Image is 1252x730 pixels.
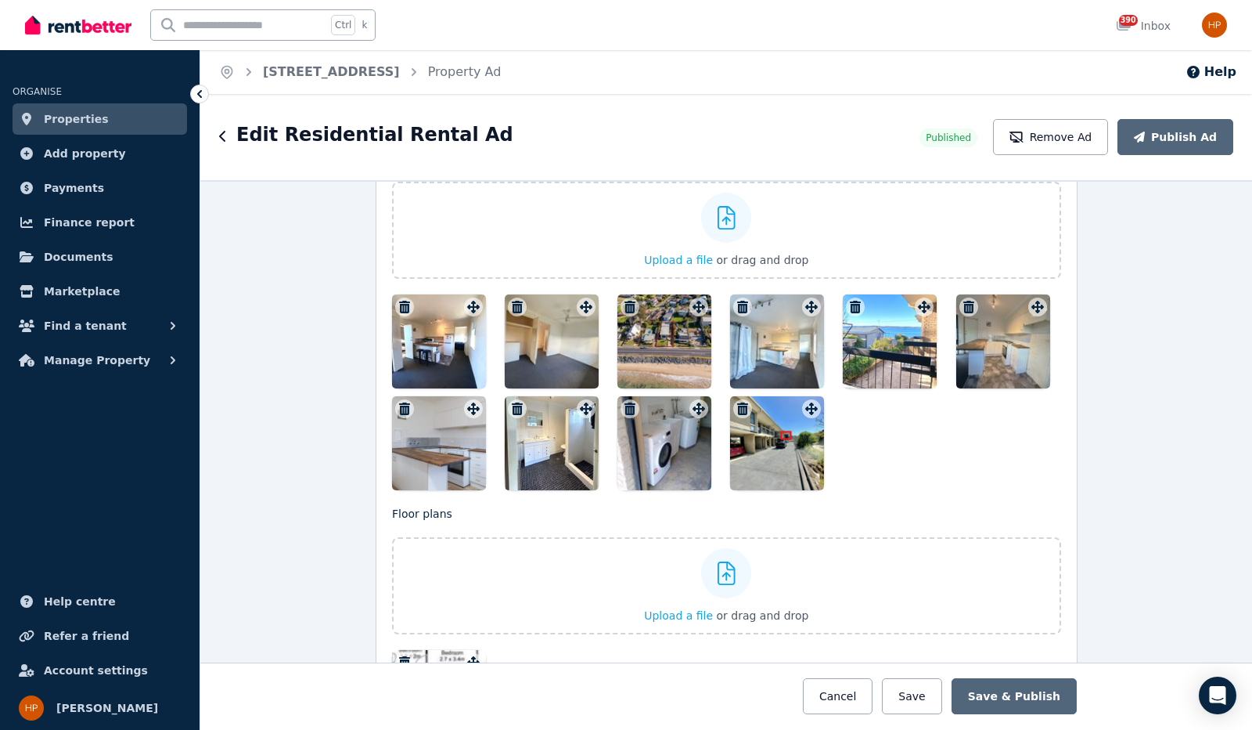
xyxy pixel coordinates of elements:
span: Documents [44,248,113,266]
button: Upload a file or drag and drop [644,608,808,623]
h1: Edit Residential Rental Ad [236,122,513,147]
button: Publish Ad [1117,119,1233,155]
a: Property Ad [428,64,502,79]
span: k [362,19,367,31]
span: Finance report [44,213,135,232]
span: Help centre [44,592,116,611]
a: Marketplace [13,276,187,307]
span: or drag and drop [717,254,809,266]
span: ORGANISE [13,86,62,97]
img: RentBetter [25,13,131,37]
a: Properties [13,103,187,135]
span: Properties [44,110,109,128]
button: Upload a file or drag and drop [644,252,808,268]
button: Find a tenant [13,310,187,342]
div: Inbox [1116,18,1171,34]
a: Refer a friend [13,620,187,652]
span: Published [926,132,971,144]
button: Help [1185,63,1236,81]
a: Add property [13,138,187,169]
a: [STREET_ADDRESS] [263,64,400,79]
img: Heidi P [19,696,44,721]
span: [PERSON_NAME] [56,699,158,717]
span: Upload a file [644,254,713,266]
a: Finance report [13,207,187,238]
a: Documents [13,241,187,273]
button: Remove Ad [993,119,1108,155]
a: Account settings [13,655,187,686]
span: Payments [44,179,104,197]
span: Manage Property [44,351,150,370]
span: Marketplace [44,282,120,301]
img: Heidi P [1202,13,1227,38]
span: Ctrl [331,15,355,35]
span: Add property [44,144,126,163]
nav: Breadcrumb [200,50,520,94]
button: Cancel [803,678,872,714]
span: or drag and drop [717,609,809,622]
a: Payments [13,172,187,204]
span: Find a tenant [44,316,127,335]
p: Floor plans [392,506,1061,522]
span: Refer a friend [44,627,129,645]
button: Manage Property [13,345,187,376]
span: 390 [1119,15,1138,26]
span: Account settings [44,661,148,680]
a: Help centre [13,586,187,617]
div: Open Intercom Messenger [1199,677,1236,714]
span: Upload a file [644,609,713,622]
button: Save & Publish [952,678,1077,714]
button: Save [882,678,941,714]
